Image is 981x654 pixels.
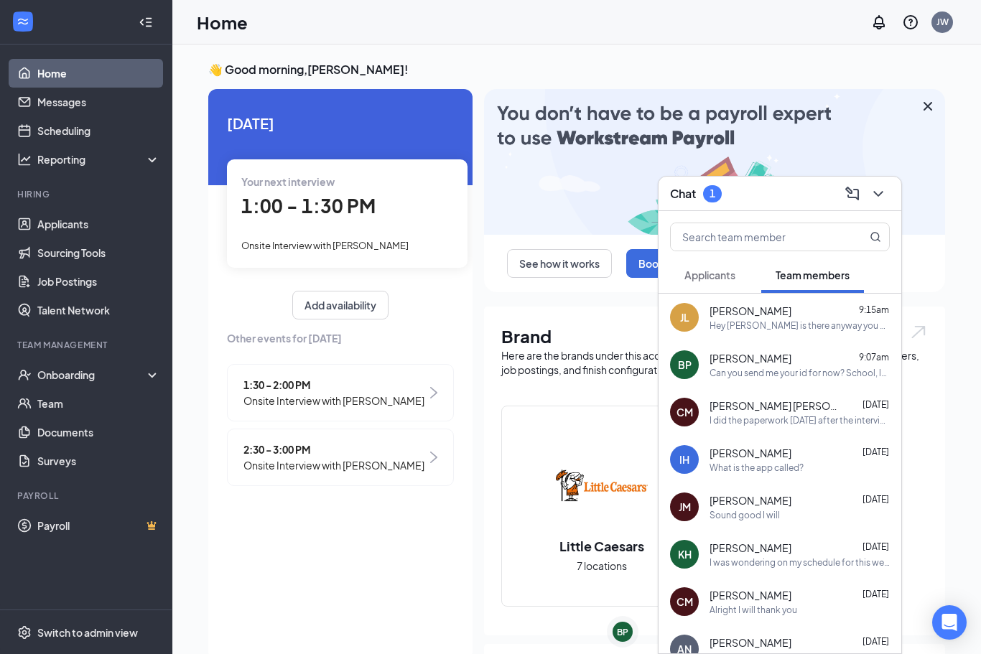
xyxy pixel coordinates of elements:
[243,442,424,457] span: 2:30 - 3:00 PM
[37,511,160,540] a: PayrollCrown
[710,304,791,318] span: [PERSON_NAME]
[870,231,881,243] svg: MagnifyingGlass
[867,182,890,205] button: ChevronDown
[932,605,967,640] div: Open Intercom Messenger
[678,358,692,372] div: BP
[37,418,160,447] a: Documents
[37,389,160,418] a: Team
[710,319,890,332] div: Hey [PERSON_NAME] is there anyway you could send over a photo id, we are trying to get you on pay...
[16,14,30,29] svg: WorkstreamLogo
[710,398,839,413] span: [PERSON_NAME] [PERSON_NAME]
[859,304,889,315] span: 9:15am
[710,588,791,602] span: [PERSON_NAME]
[863,589,889,599] span: [DATE]
[556,439,648,531] img: Little Caesars
[679,452,689,467] div: IH
[243,393,424,408] span: Onsite Interview with [PERSON_NAME]
[710,635,791,650] span: [PERSON_NAME]
[776,268,850,281] span: Team members
[859,352,889,363] span: 9:07am
[678,547,692,561] div: KH
[37,238,160,267] a: Sourcing Tools
[841,182,864,205] button: ComposeMessage
[227,330,454,346] span: Other events for [DATE]
[227,112,454,134] span: [DATE]
[710,604,797,616] div: Alright I will thank you
[241,175,335,188] span: Your next interview
[17,368,32,382] svg: UserCheck
[844,185,861,202] svg: ComposeMessage
[37,625,138,640] div: Switch to admin view
[680,310,689,324] div: JL
[710,509,780,521] div: Sound good I will
[37,368,148,382] div: Onboarding
[710,556,890,569] div: I was wondering on my schedule for this week, can I get that sent to me
[37,447,160,475] a: Surveys
[241,194,376,218] span: 1:00 - 1:30 PM
[197,10,248,34] h1: Home
[863,494,889,505] span: [DATE]
[243,457,424,473] span: Onsite Interview with [PERSON_NAME]
[208,62,945,78] h3: 👋 Good morning, [PERSON_NAME] !
[863,541,889,552] span: [DATE]
[545,537,659,555] h2: Little Caesars
[677,405,693,419] div: CM
[484,89,945,235] img: payroll-large.gif
[17,490,157,502] div: Payroll
[37,88,160,116] a: Messages
[139,15,153,29] svg: Collapse
[671,223,841,251] input: Search team member
[677,594,693,609] div: CM
[577,558,627,574] span: 7 locations
[710,367,890,379] div: Can you send me your id for now? School, learners, or drivers license?
[710,493,791,508] span: [PERSON_NAME]
[617,626,628,638] div: BP
[17,152,32,167] svg: Analysis
[710,187,715,200] div: 1
[17,625,32,640] svg: Settings
[919,98,936,115] svg: Cross
[37,210,160,238] a: Applicants
[870,14,888,31] svg: Notifications
[670,186,696,202] h3: Chat
[710,414,890,426] div: I did the paperwork [DATE] after the interview but I haven't heard anything more. Do you know whe...
[243,377,424,393] span: 1:30 - 2:00 PM
[909,324,928,340] img: open.6027fd2a22e1237b5b06.svg
[292,291,389,319] button: Add availability
[710,446,791,460] span: [PERSON_NAME]
[863,636,889,647] span: [DATE]
[710,462,804,474] div: What is the app called?
[17,188,157,200] div: Hiring
[37,267,160,296] a: Job Postings
[17,339,157,351] div: Team Management
[710,351,791,365] span: [PERSON_NAME]
[501,348,928,377] div: Here are the brands under this account. Click into a brand to see your locations, managers, job p...
[37,296,160,324] a: Talent Network
[710,541,791,555] span: [PERSON_NAME]
[902,14,919,31] svg: QuestionInfo
[936,16,949,28] div: JW
[679,500,691,514] div: JM
[37,59,160,88] a: Home
[37,116,160,145] a: Scheduling
[863,447,889,457] span: [DATE]
[863,399,889,410] span: [DATE]
[501,324,928,348] h1: Brand
[37,152,161,167] div: Reporting
[684,268,735,281] span: Applicants
[870,185,887,202] svg: ChevronDown
[241,240,409,251] span: Onsite Interview with [PERSON_NAME]
[626,249,714,278] button: Book a demo
[507,249,612,278] button: See how it works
